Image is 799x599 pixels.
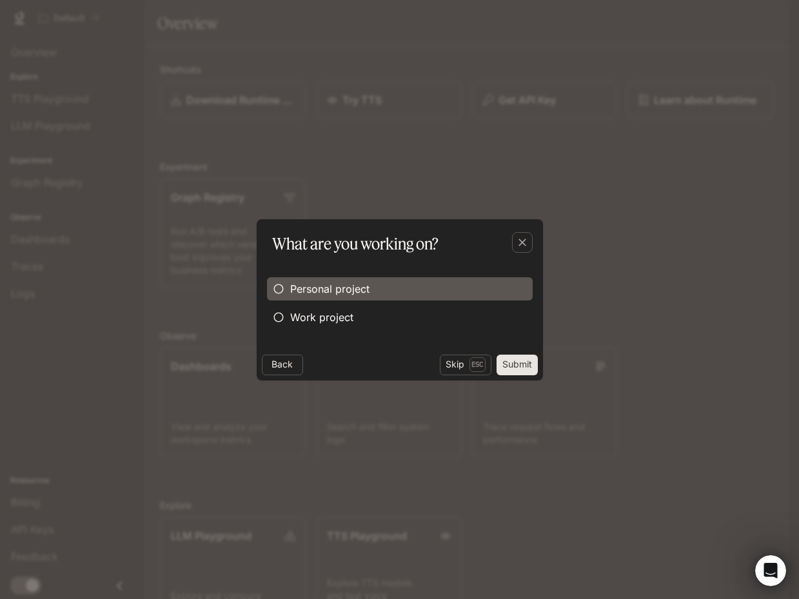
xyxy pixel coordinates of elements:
[755,555,786,586] iframe: Intercom live chat
[290,309,353,325] span: Work project
[272,232,439,255] p: What are you working on?
[290,281,370,297] span: Personal project
[440,355,491,375] button: SkipEsc
[469,357,486,371] p: Esc
[262,355,303,375] button: Back
[497,355,538,375] button: Submit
